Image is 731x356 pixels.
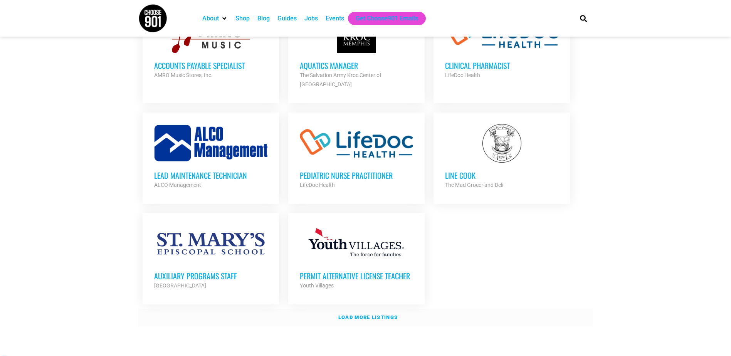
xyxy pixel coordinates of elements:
[154,271,267,281] h3: Auxiliary Programs Staff
[300,72,381,87] strong: The Salvation Army Kroc Center of [GEOGRAPHIC_DATA]
[257,14,270,23] a: Blog
[143,113,279,201] a: Lead Maintenance Technician ALCO Management
[445,182,503,188] strong: The Mad Grocer and Deli
[338,314,398,320] strong: Load more listings
[434,3,570,91] a: Clinical Pharmacist LifeDoc Health
[300,282,334,289] strong: Youth Villages
[154,72,213,78] strong: AMRO Music Stores, Inc.
[154,182,201,188] strong: ALCO Management
[304,14,318,23] a: Jobs
[300,170,413,180] h3: Pediatric Nurse Practitioner
[445,60,558,71] h3: Clinical Pharmacist
[138,309,593,326] a: Load more listings
[356,14,418,23] a: Get Choose901 Emails
[300,182,335,188] strong: LifeDoc Health
[154,170,267,180] h3: Lead Maintenance Technician
[288,213,425,302] a: Permit Alternative License Teacher Youth Villages
[326,14,344,23] a: Events
[300,271,413,281] h3: Permit Alternative License Teacher
[143,213,279,302] a: Auxiliary Programs Staff [GEOGRAPHIC_DATA]
[202,14,219,23] a: About
[434,113,570,201] a: Line Cook The Mad Grocer and Deli
[154,60,267,71] h3: Accounts Payable Specialist
[300,60,413,71] h3: Aquatics Manager
[577,12,590,25] div: Search
[288,113,425,201] a: Pediatric Nurse Practitioner LifeDoc Health
[445,170,558,180] h3: Line Cook
[198,12,567,25] nav: Main nav
[198,12,232,25] div: About
[143,3,279,91] a: Accounts Payable Specialist AMRO Music Stores, Inc.
[235,14,250,23] a: Shop
[288,3,425,101] a: Aquatics Manager The Salvation Army Kroc Center of [GEOGRAPHIC_DATA]
[277,14,297,23] a: Guides
[445,72,480,78] strong: LifeDoc Health
[154,282,206,289] strong: [GEOGRAPHIC_DATA]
